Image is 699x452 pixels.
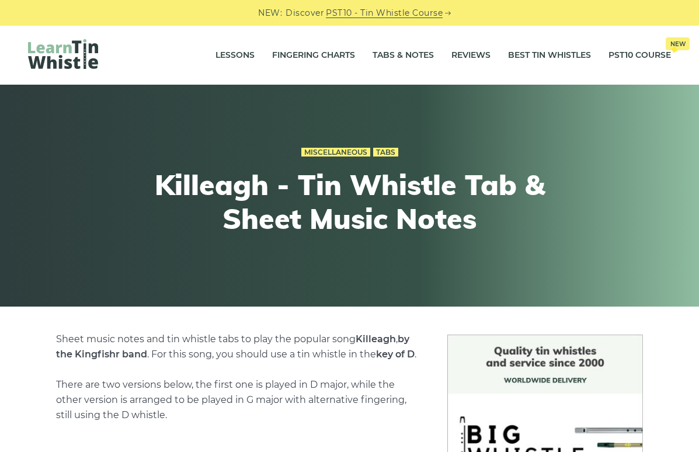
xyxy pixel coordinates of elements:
a: Miscellaneous [301,148,370,157]
img: LearnTinWhistle.com [28,39,98,69]
a: Best Tin Whistles [508,41,591,70]
strong: and [56,333,409,360]
strong: Killeagh [356,333,396,345]
a: PST10 CourseNew [608,41,671,70]
h1: Killeagh - Tin Whistle Tab & Sheet Music Notes [135,168,565,235]
span: Sheet music notes and tin whistle tabs to play the popular song , [56,333,398,345]
a: Fingering Charts [272,41,355,70]
p: . For this song, you should use a tin whistle in the . There are two versions below, the first on... [56,332,419,423]
a: Tabs [373,148,398,157]
a: Reviews [451,41,491,70]
span: by the Kingfishr b [56,333,409,360]
a: Lessons [215,41,255,70]
a: Tabs & Notes [373,41,434,70]
span: New [666,37,690,50]
strong: key of D [376,349,415,360]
